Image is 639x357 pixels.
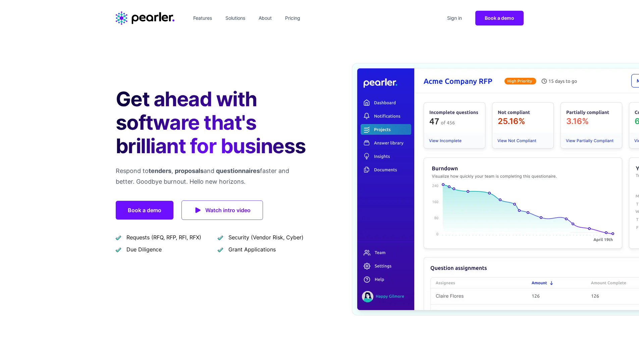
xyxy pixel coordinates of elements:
[256,13,274,23] a: About
[485,15,514,21] span: Book a demo
[116,11,174,25] a: Home
[228,233,304,241] span: Security (Vendor Risk, Cyber)
[282,13,303,23] a: Pricing
[116,247,121,252] img: checkmark
[116,87,309,158] h1: Get ahead with software that's brilliant for business
[223,13,248,23] a: Solutions
[116,166,309,187] p: Respond to , and faster and better. Goodbye burnout. Hello new horizons.
[116,201,173,220] a: Book a demo
[126,233,201,241] span: Requests (RFQ, RFP, RFI, RFX)
[475,11,524,25] a: Book a demo
[149,167,171,174] span: tenders
[116,235,121,240] img: checkmark
[444,13,465,23] a: Sign in
[175,167,204,174] span: proposals
[191,13,215,23] a: Features
[228,245,276,253] span: Grant Applications
[126,245,162,253] span: Due Diligence
[205,205,251,215] span: Watch intro video
[181,200,263,220] a: Watch intro video
[216,167,260,174] span: questionnaires
[218,235,223,240] img: checkmark
[218,247,223,252] img: checkmark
